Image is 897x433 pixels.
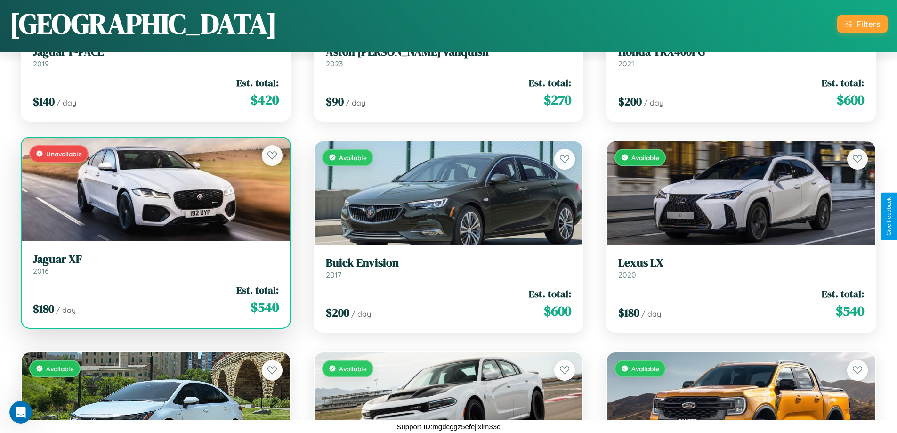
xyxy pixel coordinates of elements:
a: Aston [PERSON_NAME] Vanquish2023 [326,45,572,68]
span: Est. total: [822,76,864,90]
span: Available [339,365,367,373]
h1: [GEOGRAPHIC_DATA] [9,4,277,43]
span: / day [351,309,371,319]
span: Available [46,365,74,373]
span: / day [346,98,365,107]
span: Unavailable [46,150,82,158]
span: $ 200 [618,94,642,109]
p: Support ID: mgdcggz5efejlxim33c [396,420,500,433]
div: Give Feedback [886,197,892,236]
span: $ 180 [33,301,54,317]
div: Filters [857,19,880,29]
span: $ 180 [618,305,639,320]
span: Est. total: [529,76,571,90]
h3: Jaguar XF [33,253,279,266]
h3: Aston [PERSON_NAME] Vanquish [326,45,572,59]
span: 2020 [618,270,636,279]
span: 2019 [33,59,49,68]
span: $ 270 [544,90,571,109]
a: Jaguar XF2016 [33,253,279,276]
span: 2023 [326,59,343,68]
iframe: Intercom live chat [9,401,32,424]
span: $ 140 [33,94,55,109]
span: Est. total: [236,76,279,90]
span: Available [339,154,367,162]
h3: Honda TRX400FG [618,45,864,59]
span: / day [56,305,76,315]
button: Filters [837,15,888,33]
a: Honda TRX400FG2021 [618,45,864,68]
span: $ 600 [544,302,571,320]
span: Est. total: [236,283,279,297]
h3: Jaguar F-PACE [33,45,279,59]
span: $ 600 [837,90,864,109]
span: $ 420 [251,90,279,109]
a: Lexus LX2020 [618,256,864,279]
span: Est. total: [822,287,864,301]
span: $ 90 [326,94,344,109]
a: Buick Envision2017 [326,256,572,279]
span: Available [631,154,659,162]
span: Est. total: [529,287,571,301]
span: $ 200 [326,305,349,320]
h3: Lexus LX [618,256,864,270]
a: Jaguar F-PACE2019 [33,45,279,68]
span: / day [57,98,76,107]
span: / day [641,309,661,319]
span: 2021 [618,59,634,68]
span: 2016 [33,266,49,276]
span: $ 540 [836,302,864,320]
h3: Buick Envision [326,256,572,270]
span: Available [631,365,659,373]
span: / day [644,98,663,107]
span: $ 540 [251,298,279,317]
span: 2017 [326,270,341,279]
